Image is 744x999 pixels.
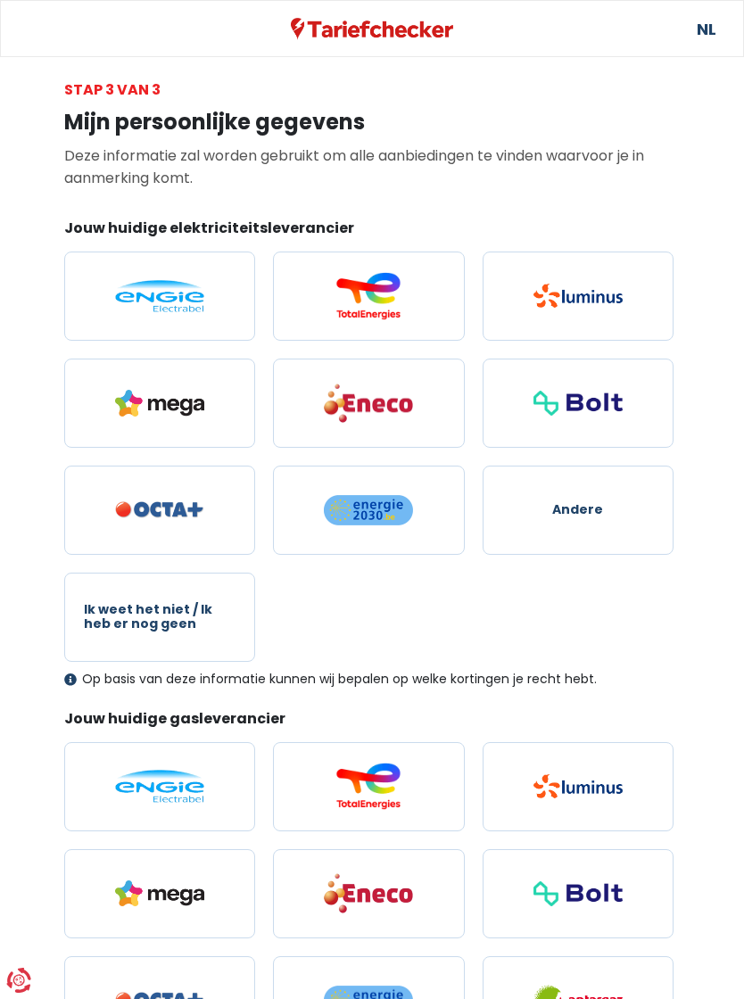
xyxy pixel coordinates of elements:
img: Tariefchecker logo [291,18,453,40]
legend: Jouw huidige elektriciteitsleverancier [64,218,680,245]
span: Andere [552,503,603,516]
img: Luminus [533,284,623,308]
img: Engie / Electrabel [115,770,204,802]
img: Eneco [324,383,413,425]
span: Ik weet het niet / Ik heb er nog geen [84,603,235,631]
img: Total Energies / Lampiris [324,272,413,320]
img: Eneco [324,872,413,914]
img: Bolt [533,881,623,906]
img: Mega [115,880,204,907]
img: Engie / Electrabel [115,280,204,312]
img: Total Energies / Lampiris [324,763,413,811]
div: Stap 3 van 3 [64,78,680,101]
p: Deze informatie zal worden gebruikt om alle aanbiedingen te vinden waarvoor je in aanmerking komt. [64,144,680,189]
img: Luminus [533,774,623,798]
h1: Mijn persoonlijke gegevens [64,110,680,136]
img: Mega [115,390,204,417]
div: Op basis van deze informatie kunnen wij bepalen op welke kortingen je recht hebt. [64,672,680,687]
img: Bolt [533,391,623,416]
a: NL [697,1,715,56]
img: Energie2030 [324,494,413,526]
legend: Jouw huidige gasleverancier [64,708,680,736]
img: Octa+ [115,501,204,518]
